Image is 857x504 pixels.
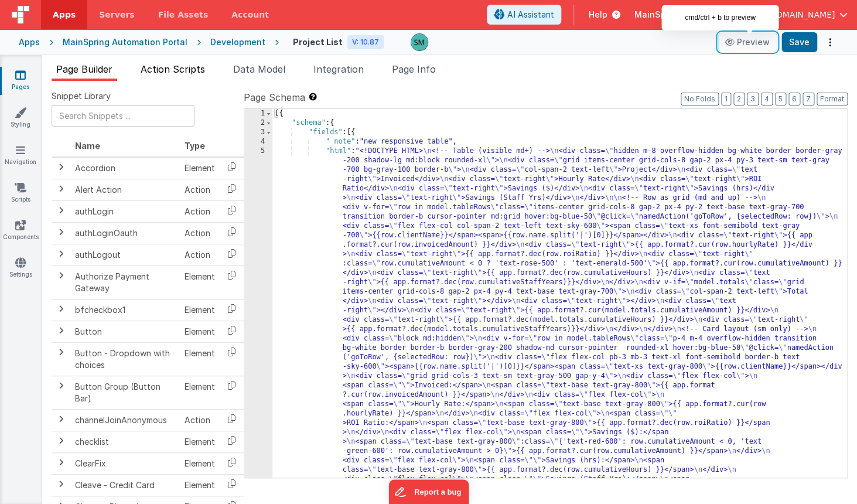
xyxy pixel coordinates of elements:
[180,200,220,222] td: Action
[70,299,180,321] td: bfcheckbox1
[761,93,773,105] button: 4
[70,342,180,376] td: Button - Dropdown with choices
[180,321,220,342] td: Element
[99,9,134,21] span: Servers
[681,93,719,105] button: No Folds
[313,63,364,75] span: Integration
[52,90,111,102] span: Snippet Library
[775,93,786,105] button: 5
[70,431,180,452] td: checklist
[70,200,180,222] td: authLogin
[180,299,220,321] td: Element
[180,265,220,299] td: Element
[63,36,187,48] div: MainSpring Automation Portal
[487,5,561,25] button: AI Assistant
[507,9,554,21] span: AI Assistant
[721,93,731,105] button: 1
[388,479,469,504] iframe: Marker.io feedback button
[70,244,180,265] td: authLogout
[244,118,272,128] div: 2
[56,63,112,75] span: Page Builder
[244,128,272,137] div: 3
[180,409,220,431] td: Action
[634,9,691,21] span: MainSpring —
[293,38,343,46] h4: Project List
[180,452,220,474] td: Element
[822,34,838,50] button: Options
[661,5,779,30] div: cmd/ctrl + b to preview
[180,179,220,200] td: Action
[180,244,220,265] td: Action
[70,179,180,200] td: Alert Action
[733,93,745,105] button: 2
[70,321,180,342] td: Button
[180,376,220,409] td: Element
[70,474,180,496] td: Cleave - Credit Card
[52,105,194,127] input: Search Snippets ...
[70,157,180,179] td: Accordion
[588,9,607,21] span: Help
[411,34,428,50] img: 55b272ae619a3f78e890b6ad35d9ec76
[781,32,817,52] button: Save
[803,93,814,105] button: 7
[233,63,285,75] span: Data Model
[634,9,848,21] button: MainSpring — [EMAIL_ADDRESS][DOMAIN_NAME]
[244,109,272,118] div: 1
[747,93,759,105] button: 3
[210,36,265,48] div: Development
[180,157,220,179] td: Element
[244,90,305,104] span: Page Schema
[70,265,180,299] td: Authorize Payment Gateway
[718,33,777,52] button: Preview
[180,431,220,452] td: Element
[53,9,76,21] span: Apps
[75,141,100,151] span: Name
[180,222,220,244] td: Action
[244,147,272,503] div: 5
[141,63,205,75] span: Action Scripts
[180,474,220,496] td: Element
[244,137,272,147] div: 4
[70,376,180,409] td: Button Group (Button Bar)
[392,63,436,75] span: Page Info
[180,342,220,376] td: Element
[70,452,180,474] td: ClearFix
[19,36,40,48] div: Apps
[70,409,180,431] td: channelJoinAnonymous
[817,93,848,105] button: Format
[788,93,800,105] button: 6
[70,222,180,244] td: authLoginOauth
[158,9,209,21] span: File Assets
[185,141,205,151] span: Type
[347,35,384,49] div: V: 10.87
